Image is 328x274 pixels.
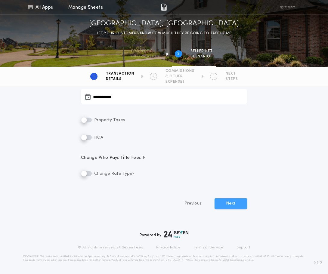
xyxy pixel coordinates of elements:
[177,51,179,56] h2: 2
[314,260,322,265] span: 3.8.0
[237,245,250,250] a: Support
[215,198,247,209] button: Next
[93,135,103,140] span: HOA
[166,74,194,79] span: & OTHER
[23,255,305,262] p: DISCLAIMER: This estimate is provided for informational purposes only. 24|Seven Fees, a product o...
[93,171,135,176] span: Change Rate Type?
[81,155,146,161] span: Change Who Pays Title Fees
[93,118,125,122] span: Property Taxes
[152,74,154,79] h2: 2
[226,77,238,82] span: STEPS
[161,4,167,11] img: img
[166,79,194,84] span: EXPENSES
[172,198,213,209] button: Previous
[190,54,213,59] span: SCENARIO
[106,77,134,82] span: DETAILS
[93,74,94,79] h2: 1
[81,155,247,161] button: Change Who Pays Title Fees
[97,30,231,36] p: LET YOUR CUSTOMERS KNOW HOW MUCH THEY’RE GOING TO TAKE HOME
[279,4,297,10] img: vs-icon
[165,259,194,261] a: [URL][DOMAIN_NAME]
[156,245,180,250] a: Privacy Policy
[226,71,238,76] span: NEXT
[212,74,215,79] h2: 3
[190,49,213,54] span: SELLER NET
[131,49,159,54] span: Property
[106,71,134,76] span: TRANSACTION
[166,69,194,73] span: COMMISSIONS
[164,231,188,238] img: logo
[131,54,159,59] span: information
[140,231,188,238] div: Powered by
[78,245,143,250] p: © All rights reserved. 24|Seven Fees
[89,19,239,29] h1: [GEOGRAPHIC_DATA], [GEOGRAPHIC_DATA]
[193,245,223,250] a: Terms of Service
